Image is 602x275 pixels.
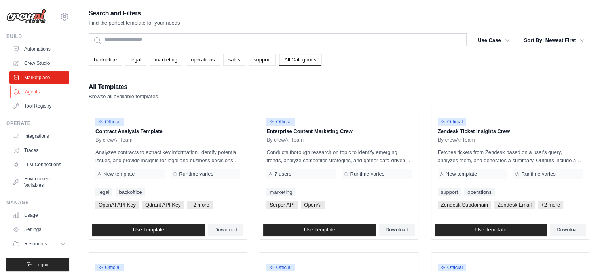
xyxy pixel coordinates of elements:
[438,137,475,143] span: By crewAI Team
[89,93,158,101] p: Browse all available templates
[35,262,50,268] span: Logout
[519,33,589,47] button: Sort By: Newest First
[6,258,69,271] button: Logout
[95,137,133,143] span: By crewAI Team
[9,100,69,112] a: Tool Registry
[89,82,158,93] h2: All Templates
[446,171,477,177] span: New template
[89,54,122,66] a: backoffice
[438,188,461,196] a: support
[24,241,47,247] span: Resources
[95,127,240,135] p: Contract Analysis Template
[266,188,295,196] a: marketing
[103,171,135,177] span: New template
[274,171,291,177] span: 7 users
[6,9,46,24] img: Logo
[133,227,164,233] span: Use Template
[350,171,384,177] span: Runtime varies
[301,201,325,209] span: OpenAI
[179,171,213,177] span: Runtime varies
[95,188,112,196] a: legal
[475,227,506,233] span: Use Template
[556,227,579,233] span: Download
[150,54,182,66] a: marketing
[6,199,69,206] div: Manage
[89,19,180,27] p: Find the perfect template for your needs
[186,54,220,66] a: operations
[125,54,146,66] a: legal
[249,54,276,66] a: support
[9,237,69,250] button: Resources
[266,201,298,209] span: Serper API
[494,201,535,209] span: Zendesk Email
[95,264,124,271] span: Official
[9,71,69,84] a: Marketplace
[142,201,184,209] span: Qdrant API Key
[9,130,69,142] a: Integrations
[438,118,466,126] span: Official
[6,33,69,40] div: Build
[187,201,213,209] span: +2 more
[89,8,180,19] h2: Search and Filters
[95,118,124,126] span: Official
[266,118,295,126] span: Official
[438,201,491,209] span: Zendesk Subdomain
[435,224,547,236] a: Use Template
[266,148,411,165] p: Conducts thorough research on topic to identify emerging trends, analyze competitor strategies, a...
[9,158,69,171] a: LLM Connections
[473,33,515,47] button: Use Case
[538,201,563,209] span: +2 more
[521,171,556,177] span: Runtime varies
[6,120,69,127] div: Operate
[266,127,411,135] p: Enterprise Content Marketing Crew
[9,144,69,157] a: Traces
[9,209,69,222] a: Usage
[215,227,237,233] span: Download
[263,224,376,236] a: Use Template
[92,224,205,236] a: Use Template
[464,188,495,196] a: operations
[223,54,245,66] a: sales
[304,227,335,233] span: Use Template
[95,201,139,209] span: OpenAI API Key
[379,224,415,236] a: Download
[279,54,321,66] a: All Categories
[116,188,145,196] a: backoffice
[438,148,583,165] p: Fetches tickets from Zendesk based on a user's query, analyzes them, and generates a summary. Out...
[438,264,466,271] span: Official
[9,173,69,192] a: Environment Variables
[438,127,583,135] p: Zendesk Ticket Insights Crew
[208,224,244,236] a: Download
[9,43,69,55] a: Automations
[266,264,295,271] span: Official
[9,223,69,236] a: Settings
[550,224,586,236] a: Download
[266,137,304,143] span: By crewAI Team
[9,57,69,70] a: Crew Studio
[10,85,70,98] a: Agents
[95,148,240,165] p: Analyzes contracts to extract key information, identify potential issues, and provide insights fo...
[386,227,408,233] span: Download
